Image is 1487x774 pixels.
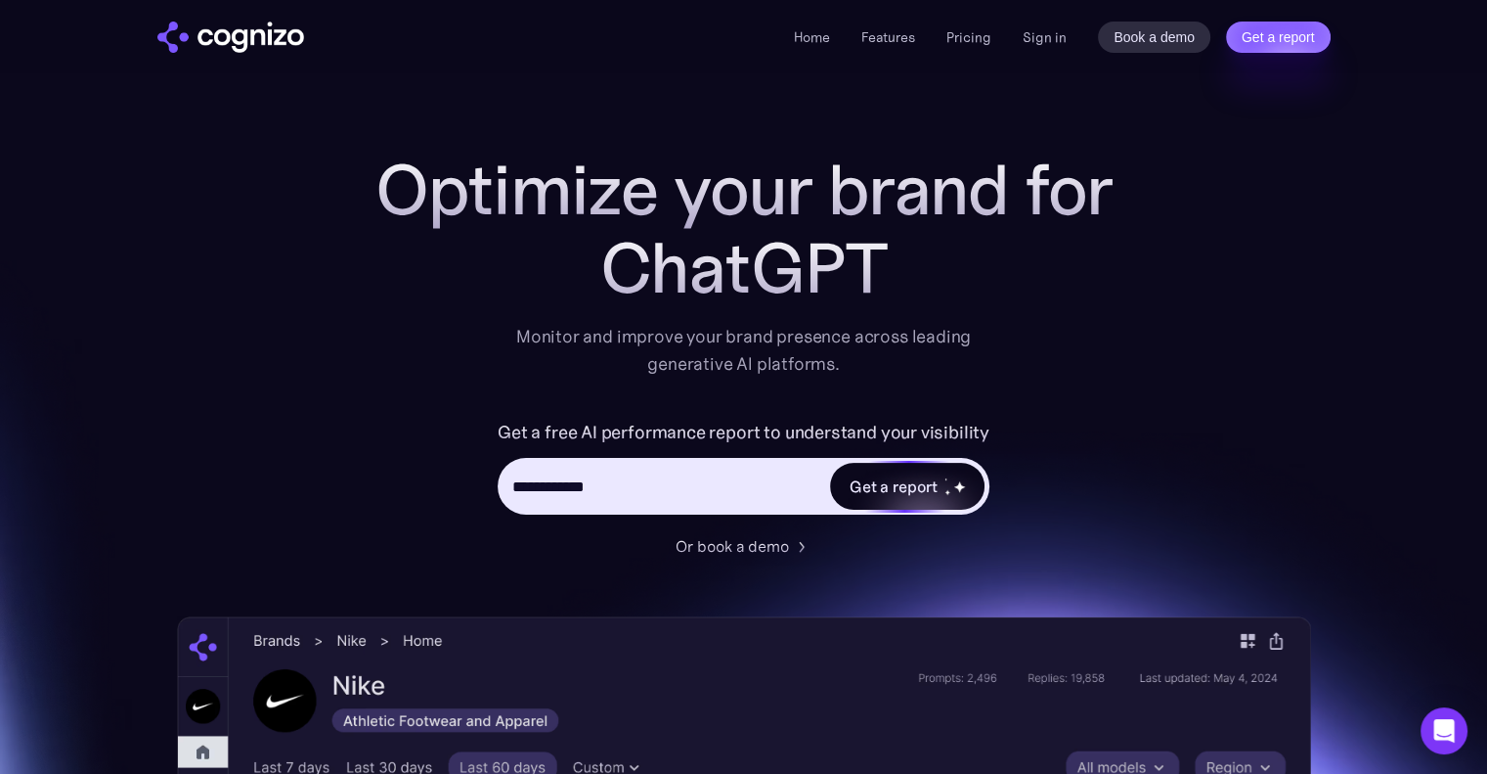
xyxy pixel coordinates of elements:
[157,22,304,53] img: cognizo logo
[503,323,984,378] div: Monitor and improve your brand presence across leading generative AI platforms.
[850,475,938,498] div: Get a report
[353,229,1135,307] div: ChatGPT
[953,480,966,493] img: star
[353,151,1135,229] h1: Optimize your brand for
[944,478,947,480] img: star
[676,534,789,558] div: Or book a demo
[498,417,989,448] label: Get a free AI performance report to understand your visibility
[794,28,830,46] a: Home
[1226,22,1331,53] a: Get a report
[861,28,915,46] a: Features
[828,461,986,512] a: Get a reportstarstarstar
[676,534,812,558] a: Or book a demo
[944,489,951,496] img: star
[1023,25,1067,49] a: Sign in
[946,28,991,46] a: Pricing
[1098,22,1210,53] a: Book a demo
[498,417,989,524] form: Hero URL Input Form
[157,22,304,53] a: home
[1421,707,1467,754] div: Open Intercom Messenger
